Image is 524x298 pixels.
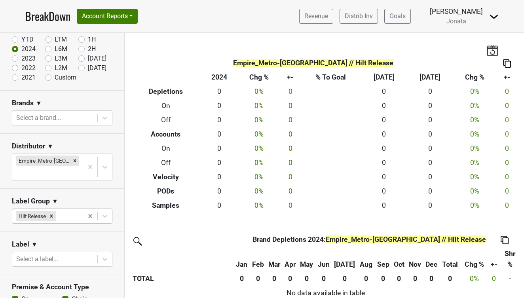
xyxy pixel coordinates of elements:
img: Dropdown Menu [489,12,499,21]
label: [DATE] [88,54,106,63]
td: - [499,271,520,286]
th: Velocity [131,170,201,184]
th: On [131,99,201,113]
th: Apr: activate to sort column ascending [282,247,298,271]
td: 0 % [237,184,281,198]
th: Mar: activate to sort column ascending [266,247,282,271]
label: YTD [21,35,34,44]
span: ▼ [31,240,38,249]
th: Accounts [131,127,201,142]
td: 0 % [453,184,496,198]
th: 0 [440,271,460,286]
td: 0 % [237,198,281,213]
h3: Brands [12,99,34,107]
h3: Premise & Account Type [12,283,112,291]
div: Empire_Metro-[GEOGRAPHIC_DATA] [16,156,70,166]
td: 0 [361,113,407,127]
th: 0 [250,271,266,286]
th: Feb: activate to sort column ascending [250,247,266,271]
th: Chg %: activate to sort column ascending [460,247,489,271]
span: ▼ [47,142,53,151]
td: 0 [361,170,407,184]
img: filter [131,234,143,247]
th: 0 [298,271,315,286]
td: 0 [281,170,300,184]
td: 0 [496,156,518,170]
td: 0 [407,99,453,113]
th: Jan: activate to sort column ascending [234,247,250,271]
th: Jul: activate to sort column ascending [332,247,357,271]
th: Aug: activate to sort column ascending [358,247,375,271]
th: Chg % [237,70,281,85]
th: 0 [234,271,250,286]
label: 2023 [21,54,36,63]
th: Oct: activate to sort column ascending [391,247,406,271]
td: 0 [496,127,518,142]
td: 0 [201,184,237,198]
th: 0 [358,271,375,286]
div: Hilt Release [16,211,47,221]
a: Goals [384,9,411,24]
th: 0 [266,271,282,286]
th: On [131,142,201,156]
td: 0 [201,142,237,156]
td: 0 [201,99,237,113]
h3: Label [12,240,29,249]
td: 0 [281,113,300,127]
th: Sep: activate to sort column ascending [375,247,391,271]
a: BreakDown [25,8,70,25]
td: 0 [201,170,237,184]
td: 0 % [453,85,496,99]
td: 0 [361,156,407,170]
th: 0 [391,271,406,286]
td: 0 [407,184,453,198]
th: % To Goal [300,70,361,85]
td: 0 % [237,170,281,184]
label: 2H [88,44,96,54]
th: PODs [131,184,201,198]
td: 0 [201,198,237,213]
span: ▼ [36,99,42,108]
th: +- [496,70,518,85]
th: 0 [332,271,357,286]
td: 0 [407,113,453,127]
h3: Label Group [12,197,50,205]
label: LTM [55,35,67,44]
img: Copy to clipboard [503,59,511,68]
td: 0 [407,142,453,156]
td: 0 % [453,127,496,142]
th: Samples [131,198,201,213]
label: L6M [55,44,67,54]
td: 0 [407,156,453,170]
th: Off [131,156,201,170]
h3: Distributor [12,142,45,150]
td: 0 [361,184,407,198]
td: 0 % [453,170,496,184]
span: 0 [492,275,496,283]
td: 0 % [237,99,281,113]
td: 0 [407,198,453,213]
td: 0 [496,198,518,213]
span: ▼ [52,197,58,206]
td: 0 [361,142,407,156]
th: [DATE] [361,70,407,85]
label: 1H [88,35,96,44]
th: Off [131,113,201,127]
a: Revenue [299,9,333,24]
td: 0 [496,99,518,113]
td: 0 % [453,156,496,170]
td: 0 [281,99,300,113]
td: 0 [201,85,237,99]
th: 0 [315,271,332,286]
label: L3M [55,54,67,63]
td: 0 % [453,99,496,113]
td: 0 [281,156,300,170]
td: 0 [201,113,237,127]
span: Jonata [446,17,466,25]
div: Remove Hilt Release [47,211,56,221]
th: Nov: activate to sort column ascending [406,247,423,271]
img: Copy to clipboard [501,236,509,244]
th: 0 [423,271,440,286]
th: Total: activate to sort column ascending [440,247,460,271]
td: 0 % [237,156,281,170]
